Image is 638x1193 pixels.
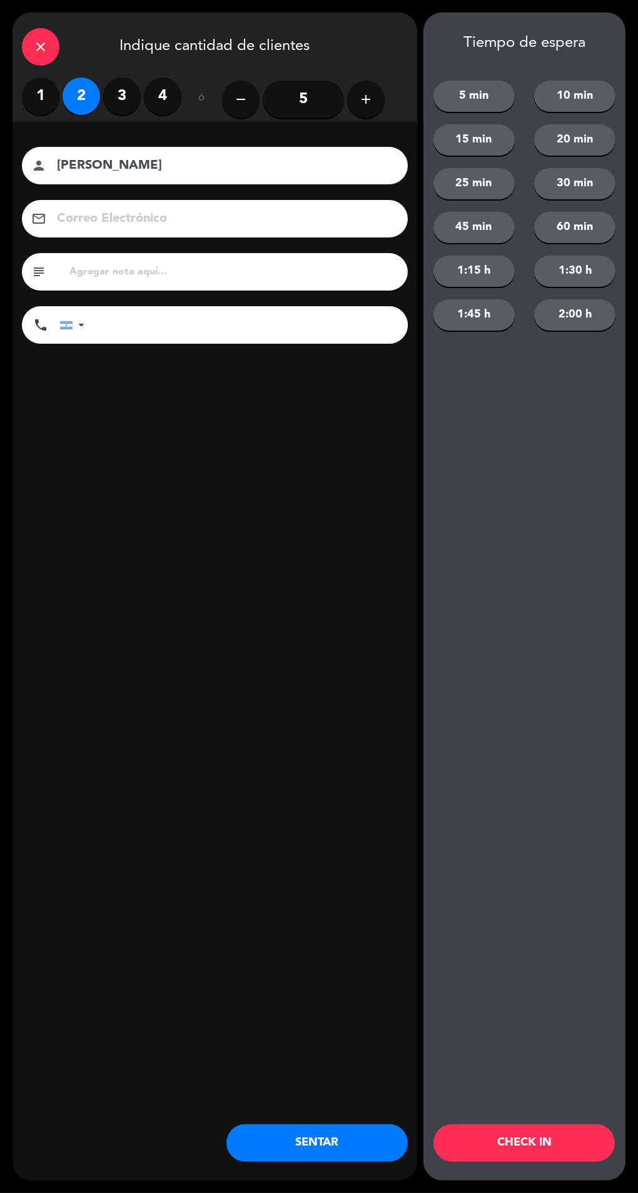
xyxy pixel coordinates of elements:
button: add [347,81,385,118]
i: close [33,39,48,54]
button: 10 min [534,81,615,112]
i: add [358,92,373,107]
div: ó [181,77,222,121]
div: Tiempo de espera [423,34,625,52]
button: 1:45 h [433,299,515,331]
button: 60 min [534,212,615,243]
button: 5 min [433,81,515,112]
button: CHECK IN [433,1124,615,1162]
div: Argentina: +54 [60,307,89,343]
button: 1:15 h [433,256,515,287]
i: phone [33,317,48,332]
button: 2:00 h [534,299,615,331]
label: 4 [144,77,181,115]
i: remove [233,92,248,107]
label: 1 [22,77,59,115]
button: 30 min [534,168,615,199]
label: 2 [63,77,100,115]
button: 45 min [433,212,515,243]
i: person [31,158,46,173]
button: remove [222,81,260,118]
input: Nombre del cliente [56,155,392,177]
button: 25 min [433,168,515,199]
button: 1:30 h [534,256,615,287]
input: Agregar nota aquí... [68,263,398,281]
i: subject [31,264,46,279]
label: 3 [103,77,141,115]
button: 20 min [534,124,615,156]
div: Indique cantidad de clientes [13,12,417,77]
i: email [31,211,46,226]
button: 15 min [433,124,515,156]
button: SENTAR [226,1124,408,1162]
input: Correo Electrónico [56,208,392,230]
